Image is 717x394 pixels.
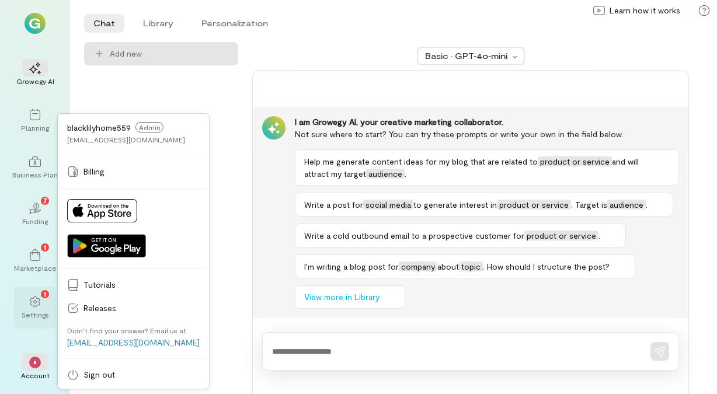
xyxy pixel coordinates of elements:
[83,166,200,177] span: Billing
[83,279,200,291] span: Tutorials
[304,231,524,240] span: Write a cold outbound email to a prospective customer for
[598,231,600,240] span: .
[67,234,146,257] img: Get it on Google Play
[14,263,57,273] div: Marketplace
[60,160,207,183] a: Billing
[483,261,610,271] span: . How should I structure the post?
[571,200,607,210] span: . Target is
[295,149,679,186] button: Help me generate content ideas for my blog that are related toproduct or serviceand will attract ...
[44,288,46,299] span: 1
[304,156,538,166] span: Help me generate content ideas for my blog that are related to
[646,200,648,210] span: .
[366,169,405,179] span: audience
[21,371,50,380] div: Account
[16,76,54,86] div: Growegy AI
[413,200,497,210] span: to generate interest in
[60,273,207,297] a: Tutorials
[67,337,200,347] a: [EMAIL_ADDRESS][DOMAIN_NAME]
[22,310,49,319] div: Settings
[524,231,598,240] span: product or service
[134,14,183,33] li: Library
[83,369,200,381] span: Sign out
[14,347,56,389] div: *Account
[110,48,229,60] span: Add new
[14,287,56,329] a: Settings
[304,291,380,303] span: View more in Library
[135,122,163,133] span: Admin
[67,135,185,144] div: [EMAIL_ADDRESS][DOMAIN_NAME]
[538,156,612,166] span: product or service
[44,242,46,252] span: 1
[192,14,277,33] li: Personalization
[67,199,137,222] img: Download on App Store
[295,254,635,278] button: I’m writing a blog post forcompanyabouttopic. How should I structure the post?
[607,200,646,210] span: audience
[43,195,47,205] span: 7
[14,193,56,235] a: Funding
[295,128,679,140] div: Not sure where to start? You can try these prompts or write your own in the field below.
[295,285,405,309] button: View more in Library
[21,123,49,133] div: Planning
[295,193,673,217] button: Write a post forsocial mediato generate interest inproduct or service. Target isaudience.
[610,5,680,16] span: Learn how it works
[497,200,571,210] span: product or service
[304,261,399,271] span: I’m writing a blog post for
[295,116,679,128] div: I am Growegy AI, your creative marketing collaborator.
[459,261,483,271] span: topic
[14,100,56,142] a: Planning
[22,217,48,226] div: Funding
[14,53,56,95] a: Growegy AI
[14,147,56,189] a: Business Plan
[399,261,437,271] span: company
[67,123,131,133] span: blacklilyhome559
[84,14,124,33] li: Chat
[14,240,56,282] a: Marketplace
[405,169,406,179] span: .
[437,261,459,271] span: about
[67,326,186,335] div: Didn’t find your answer? Email us at
[60,297,207,320] a: Releases
[425,50,509,62] div: Basic · GPT‑4o‑mini
[363,200,413,210] span: social media
[83,302,200,314] span: Releases
[12,170,58,179] div: Business Plan
[295,224,626,247] button: Write a cold outbound email to a prospective customer forproduct or service.
[60,363,207,386] a: Sign out
[304,200,363,210] span: Write a post for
